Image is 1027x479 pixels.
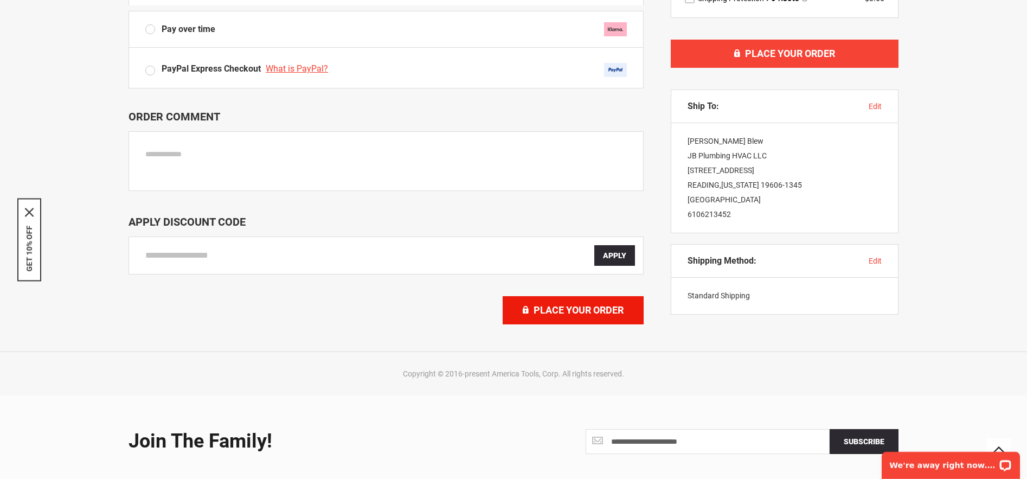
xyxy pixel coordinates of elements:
div: Join the Family! [129,431,505,452]
span: Pay over time [162,23,215,36]
span: Ship To: [688,101,719,112]
span: PayPal Express Checkout [162,63,261,74]
span: What is PayPal? [266,63,328,74]
button: Place Your Order [671,40,898,68]
button: Subscribe [830,429,898,454]
span: [US_STATE] [721,181,759,189]
span: Standard Shipping [688,291,750,300]
a: 6106213452 [688,210,731,219]
img: klarna.svg [604,22,627,36]
span: edit [869,257,882,265]
button: Close [25,208,34,216]
div: Copyright © 2016-present America Tools, Corp. All rights reserved. [126,368,901,379]
span: Subscribe [844,437,884,446]
a: What is PayPal? [266,63,331,74]
span: Shipping Method: [688,256,756,266]
span: Place Your Order [745,48,835,59]
button: Place Your Order [503,296,644,324]
span: Apply Discount Code [129,215,246,228]
button: GET 10% OFF [25,225,34,271]
svg: close icon [25,208,34,216]
div: [PERSON_NAME] Blew JB Plumbing HVAC LLC [STREET_ADDRESS] READING , 19606-1345 [GEOGRAPHIC_DATA] [671,123,898,233]
span: edit [869,102,882,111]
button: Apply [594,245,635,266]
iframe: LiveChat chat widget [875,445,1027,479]
p: Order Comment [129,110,644,123]
button: edit [869,101,882,112]
img: Acceptance Mark [604,63,627,77]
span: Apply [603,251,626,260]
span: Place Your Order [534,304,624,316]
button: edit [869,256,882,266]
